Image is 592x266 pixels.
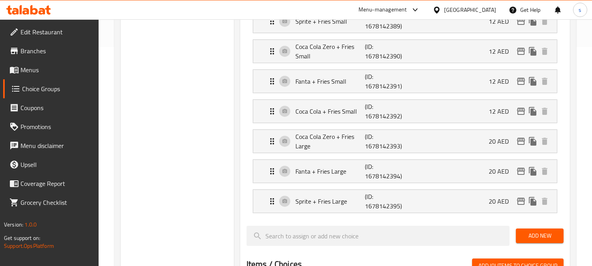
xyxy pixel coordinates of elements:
[365,132,411,151] p: (ID: 1678142393)
[21,27,93,37] span: Edit Restaurant
[515,135,527,147] button: edit
[3,117,99,136] a: Promotions
[253,160,557,183] div: Expand
[21,198,93,207] span: Grocery Checklist
[22,84,93,94] span: Choice Groups
[24,219,37,230] span: 1.0.0
[539,165,551,177] button: delete
[3,22,99,41] a: Edit Restaurant
[516,229,564,243] button: Add New
[365,42,411,61] p: (ID: 1678142390)
[253,10,557,33] div: Expand
[515,105,527,117] button: edit
[515,75,527,87] button: edit
[4,241,54,251] a: Support.OpsPlatform
[3,41,99,60] a: Branches
[3,174,99,193] a: Coverage Report
[365,12,411,31] p: (ID: 1678142389)
[4,219,23,230] span: Version:
[253,130,557,153] div: Expand
[253,190,557,213] div: Expand
[365,162,411,181] p: (ID: 1678142394)
[489,167,515,176] p: 20 AED
[3,79,99,98] a: Choice Groups
[247,126,564,156] li: Expand
[253,40,557,63] div: Expand
[3,193,99,212] a: Grocery Checklist
[247,156,564,186] li: Expand
[21,122,93,131] span: Promotions
[579,6,581,14] span: s
[295,77,365,86] p: Fanta + Fries Small
[295,167,365,176] p: Fanta + Fries Large
[21,160,93,169] span: Upsell
[539,195,551,207] button: delete
[489,17,515,26] p: 12 AED
[21,141,93,150] span: Menu disclaimer
[253,70,557,93] div: Expand
[365,192,411,211] p: (ID: 1678142395)
[247,6,564,36] li: Expand
[3,98,99,117] a: Coupons
[295,107,365,116] p: Coca Cola + Fries Small
[444,6,496,14] div: [GEOGRAPHIC_DATA]
[247,36,564,66] li: Expand
[21,179,93,188] span: Coverage Report
[489,47,515,56] p: 12 AED
[359,5,407,15] div: Menu-management
[539,15,551,27] button: delete
[4,233,40,243] span: Get support on:
[527,105,539,117] button: duplicate
[3,60,99,79] a: Menus
[515,45,527,57] button: edit
[3,155,99,174] a: Upsell
[295,132,365,151] p: Coca Cola Zero + Fries Large
[527,45,539,57] button: duplicate
[295,17,365,26] p: Sprite + Fries Small
[539,45,551,57] button: delete
[247,66,564,96] li: Expand
[21,46,93,56] span: Branches
[539,135,551,147] button: delete
[522,231,557,241] span: Add New
[365,102,411,121] p: (ID: 1678142392)
[527,75,539,87] button: duplicate
[295,197,365,206] p: Sprite + Fries Large
[247,226,510,246] input: search
[247,96,564,126] li: Expand
[527,15,539,27] button: duplicate
[489,197,515,206] p: 20 AED
[3,136,99,155] a: Menu disclaimer
[527,195,539,207] button: duplicate
[539,105,551,117] button: delete
[527,135,539,147] button: duplicate
[489,107,515,116] p: 12 AED
[539,75,551,87] button: delete
[365,72,411,91] p: (ID: 1678142391)
[489,77,515,86] p: 12 AED
[527,165,539,177] button: duplicate
[21,103,93,112] span: Coupons
[295,42,365,61] p: Coca Cola Zero + Fries Small
[489,137,515,146] p: 20 AED
[515,195,527,207] button: edit
[515,165,527,177] button: edit
[515,15,527,27] button: edit
[21,65,93,75] span: Menus
[247,186,564,216] li: Expand
[253,100,557,123] div: Expand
